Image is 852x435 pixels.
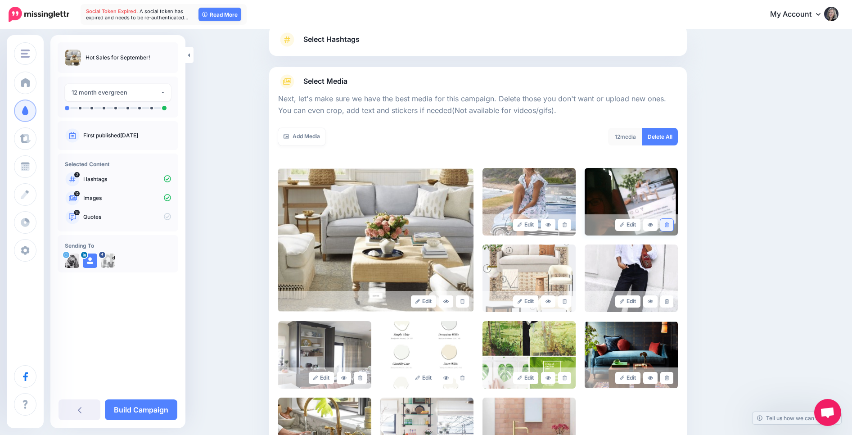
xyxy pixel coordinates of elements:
[9,7,69,22] img: Missinglettr
[83,213,171,221] p: Quotes
[761,4,838,26] a: My Account
[278,321,371,389] img: 2cab85fbff122b36a724ef4d1e1468db_large.jpg
[303,75,347,87] span: Select Media
[65,84,171,101] button: 12 month evergreen
[278,128,325,145] a: Add Media
[753,412,841,424] a: Tell us how we can improve
[278,93,678,117] p: Next, let's make sure we have the best media for this campaign. Delete those you don't want or up...
[411,295,437,308] a: Edit
[83,254,97,268] img: user_default_image.png
[513,295,539,308] a: Edit
[278,32,678,56] a: Select Hashtags
[615,219,641,231] a: Edit
[615,133,620,140] span: 12
[814,399,841,426] a: Open chat
[198,8,241,21] a: Read More
[65,161,171,168] h4: Selected Content
[120,132,138,139] a: [DATE]
[278,168,473,312] img: 522a5b449fbf4d2eac414b96f817f73c_large.jpg
[65,242,171,249] h4: Sending To
[615,372,641,384] a: Edit
[101,254,115,268] img: 35671694_1870091686402226_1015065569939947520_n-bsa25008.png
[65,50,81,66] img: 522a5b449fbf4d2eac414b96f817f73c_thumb.jpg
[380,321,473,389] img: db5ccd628a73dfa437d96efa7aaa20d4_large.jpg
[86,8,189,21] span: A social token has expired and needs to be re-authenticated…
[278,74,678,89] a: Select Media
[86,53,150,62] p: Hot Sales for September!
[83,194,171,202] p: Images
[65,254,79,268] img: Nv4GdWCh-16509.jpg
[74,210,80,215] span: 14
[642,128,678,145] a: Delete All
[482,168,576,236] img: 8a05d4f6e4454aa5585cbf5aa9bc0d18_large.jpg
[72,87,160,98] div: 12 month evergreen
[83,175,171,183] p: Hashtags
[482,321,576,389] img: cd5e9a123f4b5197de9794916ed66ab6_large.jpg
[513,219,539,231] a: Edit
[585,321,678,389] img: 31f95d5a394ecce8deccb373285d0811_large.jpg
[482,245,576,312] img: b430065f839daaf9fab666c11978c140_large.jpg
[74,172,80,177] span: 2
[86,8,138,14] span: Social Token Expired.
[608,128,643,145] div: media
[585,245,678,312] img: 27c68a549ba7c253b255d24d9a23fd21_large.jpg
[615,295,641,308] a: Edit
[309,372,334,384] a: Edit
[83,131,171,140] p: First published
[513,372,539,384] a: Edit
[74,191,80,196] span: 12
[21,50,30,58] img: menu.png
[585,168,678,236] img: 54c734bd79c85da25db0818bd92b62cc_large.jpg
[303,33,360,45] span: Select Hashtags
[411,372,437,384] a: Edit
